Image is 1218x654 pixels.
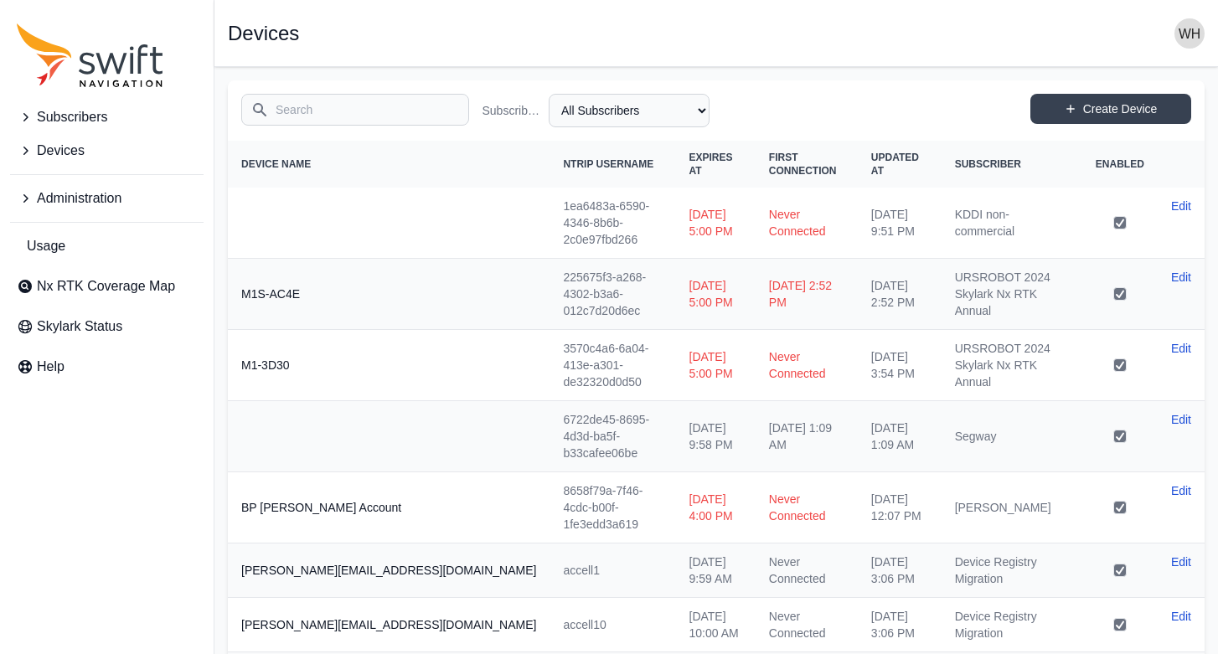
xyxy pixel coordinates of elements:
th: [PERSON_NAME][EMAIL_ADDRESS][DOMAIN_NAME] [228,543,550,598]
td: [DATE] 5:00 PM [676,330,756,401]
a: Edit [1171,340,1191,357]
td: Never Connected [756,472,858,543]
span: Help [37,357,65,377]
select: Subscriber [549,94,710,127]
a: Edit [1171,411,1191,428]
td: 1ea6483a-6590-4346-8b6b-2c0e97fbd266 [550,188,675,259]
td: [DATE] 3:54 PM [858,330,942,401]
td: [DATE] 10:00 AM [676,598,756,652]
td: [DATE] 12:07 PM [858,472,942,543]
th: M1-3D30 [228,330,550,401]
th: NTRIP Username [550,141,675,188]
input: Search [241,94,469,126]
a: Create Device [1030,94,1191,124]
td: [DATE] 1:09 AM [756,401,858,472]
td: [DATE] 9:51 PM [858,188,942,259]
a: Skylark Status [10,310,204,343]
img: user photo [1174,18,1205,49]
td: [PERSON_NAME] [942,472,1082,543]
a: Edit [1171,608,1191,625]
button: Subscribers [10,100,204,134]
td: Device Registry Migration [942,543,1082,598]
th: M1S-AC4E [228,259,550,330]
a: Usage [10,229,204,263]
button: Administration [10,182,204,215]
span: Devices [37,141,85,161]
td: 3570c4a6-6a04-413e-a301-de32320d0d50 [550,330,675,401]
td: [DATE] 2:52 PM [858,259,942,330]
span: First Connection [769,152,837,177]
td: [DATE] 2:52 PM [756,259,858,330]
label: Subscriber Name [483,102,543,119]
td: [DATE] 3:06 PM [858,543,942,598]
a: Nx RTK Coverage Map [10,270,204,303]
span: Subscribers [37,107,107,127]
a: Edit [1171,269,1191,286]
button: Devices [10,134,204,167]
th: BP [PERSON_NAME] Account [228,472,550,543]
th: [PERSON_NAME][EMAIL_ADDRESS][DOMAIN_NAME] [228,598,550,652]
a: Help [10,350,204,384]
span: Administration [37,188,121,209]
a: Edit [1171,482,1191,499]
th: Subscriber [942,141,1082,188]
span: Nx RTK Coverage Map [37,276,175,296]
td: Never Connected [756,188,858,259]
td: Device Registry Migration [942,598,1082,652]
span: Skylark Status [37,317,122,337]
td: [DATE] 3:06 PM [858,598,942,652]
th: Enabled [1082,141,1158,188]
span: Usage [27,236,65,256]
a: Edit [1171,554,1191,570]
td: 6722de45-8695-4d3d-ba5f-b33cafee06be [550,401,675,472]
td: 8658f79a-7f46-4cdc-b00f-1fe3edd3a619 [550,472,675,543]
td: Segway [942,401,1082,472]
td: Never Connected [756,598,858,652]
h1: Devices [228,23,299,44]
span: Updated At [871,152,919,177]
td: [DATE] 5:00 PM [676,259,756,330]
th: Device Name [228,141,550,188]
td: URSROBOT 2024 Skylark Nx RTK Annual [942,259,1082,330]
span: Expires At [689,152,733,177]
td: 225675f3-a268-4302-b3a6-012c7d20d6ec [550,259,675,330]
td: accell10 [550,598,675,652]
td: [DATE] 4:00 PM [676,472,756,543]
a: Edit [1171,198,1191,214]
td: accell1 [550,543,675,598]
td: Never Connected [756,543,858,598]
td: [DATE] 5:00 PM [676,188,756,259]
td: [DATE] 9:58 PM [676,401,756,472]
td: [DATE] 1:09 AM [858,401,942,472]
td: URSROBOT 2024 Skylark Nx RTK Annual [942,330,1082,401]
td: KDDI non-commercial [942,188,1082,259]
td: [DATE] 9:59 AM [676,543,756,598]
td: Never Connected [756,330,858,401]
